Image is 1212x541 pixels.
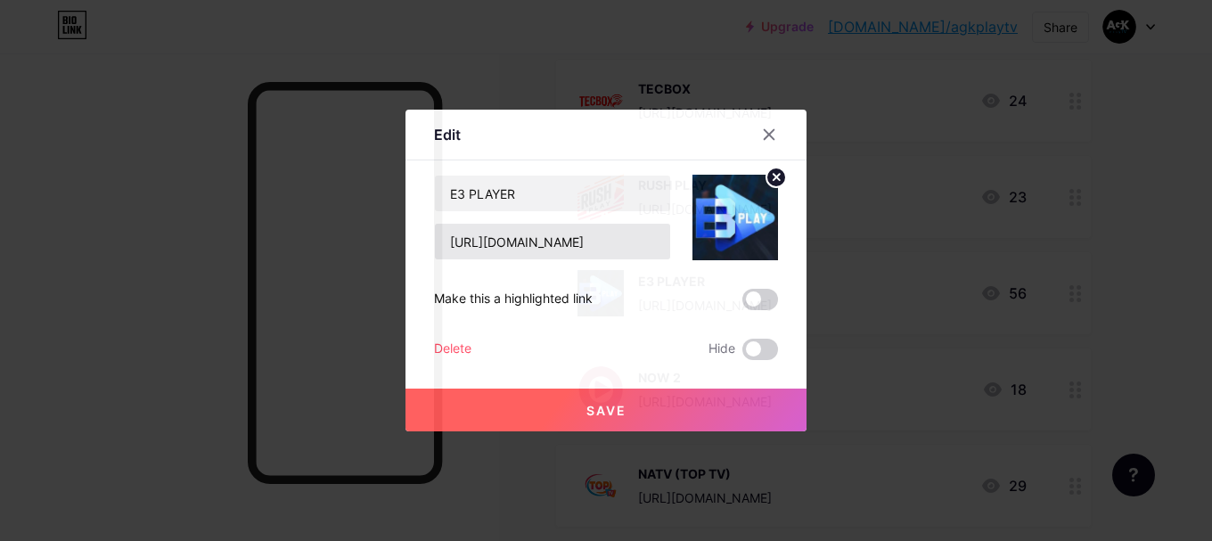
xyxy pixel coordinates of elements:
[435,176,670,211] input: Title
[434,339,471,360] div: Delete
[586,403,626,418] span: Save
[434,289,593,310] div: Make this a highlighted link
[405,389,807,431] button: Save
[692,175,778,260] img: link_thumbnail
[434,124,461,145] div: Edit
[708,339,735,360] span: Hide
[435,224,670,259] input: URL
